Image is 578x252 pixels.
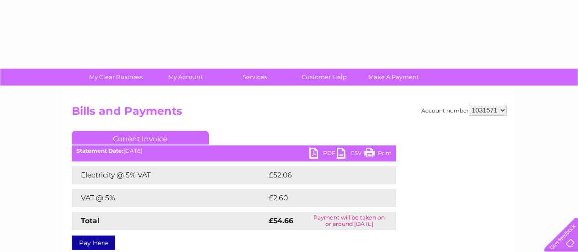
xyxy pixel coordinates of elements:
[72,105,507,122] h2: Bills and Payments
[78,69,154,86] a: My Clear Business
[217,69,292,86] a: Services
[72,189,266,207] td: VAT @ 5%
[337,148,364,161] a: CSV
[148,69,223,86] a: My Account
[72,148,396,154] div: [DATE]
[72,131,209,145] a: Current Invoice
[76,147,123,154] b: Statement Date:
[364,148,392,161] a: Print
[309,148,337,161] a: PDF
[269,216,293,225] strong: £54.66
[302,212,396,230] td: Payment will be taken on or around [DATE]
[286,69,362,86] a: Customer Help
[266,166,378,184] td: £52.06
[72,236,115,250] a: Pay Here
[356,69,431,86] a: Make A Payment
[421,105,507,116] div: Account number
[72,166,266,184] td: Electricity @ 5% VAT
[266,189,375,207] td: £2.60
[81,216,100,225] strong: Total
